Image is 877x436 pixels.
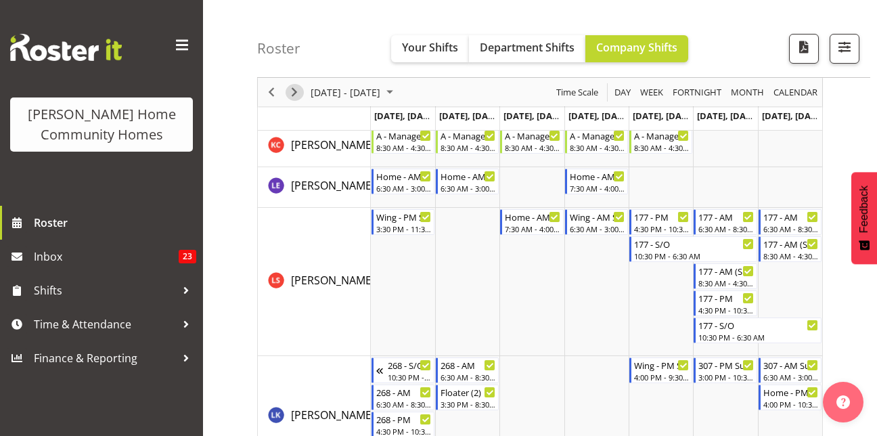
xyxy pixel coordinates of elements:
[694,209,757,235] div: Liezl Sanchez"s event - 177 - AM Begin From Saturday, September 20, 2025 at 6:30:00 AM GMT+12:00 ...
[291,272,375,288] a: [PERSON_NAME]
[441,358,495,372] div: 268 - AM
[634,237,754,250] div: 177 - S/O
[291,273,375,288] span: [PERSON_NAME]
[759,236,822,262] div: Liezl Sanchez"s event - 177 - AM (Sat/Sun) Begin From Sunday, September 21, 2025 at 8:30:00 AM GM...
[374,110,436,122] span: [DATE], [DATE]
[372,357,434,383] div: Lovejot Kaur"s event - 268 - S/O Begin From Sunday, September 14, 2025 at 10:30:00 PM GMT+12:00 E...
[763,358,818,372] div: 307 - AM Support
[503,110,565,122] span: [DATE], [DATE]
[629,209,692,235] div: Liezl Sanchez"s event - 177 - PM Begin From Friday, September 19, 2025 at 4:30:00 PM GMT+12:00 En...
[836,395,850,409] img: help-xxl-2.png
[629,128,692,154] div: Kirsty Crossley"s event - A - Manager Begin From Friday, September 19, 2025 at 8:30:00 AM GMT+12:...
[763,250,818,261] div: 8:30 AM - 4:30 PM
[629,236,757,262] div: Liezl Sanchez"s event - 177 - S/O Begin From Friday, September 19, 2025 at 10:30:00 PM GMT+12:00 ...
[639,84,665,101] span: Week
[634,129,689,142] div: A - Manager
[762,110,824,122] span: [DATE], [DATE]
[585,35,688,62] button: Company Shifts
[372,169,434,194] div: Laura Ellis"s event - Home - AM Support 2 Begin From Monday, September 15, 2025 at 6:30:00 AM GMT...
[480,40,575,55] span: Department Shifts
[568,110,630,122] span: [DATE], [DATE]
[698,278,753,288] div: 8:30 AM - 4:30 PM
[694,290,757,316] div: Liezl Sanchez"s event - 177 - PM Begin From Saturday, September 20, 2025 at 4:30:00 PM GMT+12:00 ...
[258,127,371,167] td: Kirsty Crossley resource
[441,129,495,142] div: A - Manager
[388,372,431,383] div: 10:30 PM - 6:30 AM
[634,223,689,234] div: 4:30 PM - 10:30 PM
[179,250,196,263] span: 23
[698,223,753,234] div: 6:30 AM - 8:30 AM
[291,408,375,422] span: [PERSON_NAME]
[638,84,666,101] button: Timeline Week
[10,34,122,61] img: Rosterit website logo
[671,84,723,101] span: Fortnight
[309,84,382,101] span: [DATE] - [DATE]
[694,263,757,289] div: Liezl Sanchez"s event - 177 - AM (Sat/Sun) Begin From Saturday, September 20, 2025 at 8:30:00 AM ...
[376,385,431,399] div: 268 - AM
[291,178,375,193] span: [PERSON_NAME]
[291,137,375,152] span: [PERSON_NAME]
[634,142,689,153] div: 8:30 AM - 4:30 PM
[763,223,818,234] div: 6:30 AM - 8:30 AM
[694,357,757,383] div: Lovejot Kaur"s event - 307 - PM Support Begin From Saturday, September 20, 2025 at 3:00:00 PM GMT...
[565,209,628,235] div: Liezl Sanchez"s event - Wing - AM Support 1 Begin From Thursday, September 18, 2025 at 6:30:00 AM...
[469,35,585,62] button: Department Shifts
[291,177,375,194] a: [PERSON_NAME]
[291,407,375,423] a: [PERSON_NAME]
[694,318,822,343] div: Liezl Sanchez"s event - 177 - S/O Begin From Saturday, September 20, 2025 at 10:30:00 PM GMT+12:0...
[34,213,196,233] span: Roster
[570,210,625,223] div: Wing - AM Support 1
[309,84,399,101] button: September 15 - 21, 2025
[34,246,179,267] span: Inbox
[376,412,431,426] div: 268 - PM
[570,169,625,183] div: Home - AM Support 3
[505,223,560,234] div: 7:30 AM - 4:00 PM
[372,209,434,235] div: Liezl Sanchez"s event - Wing - PM Support 1 Begin From Monday, September 15, 2025 at 3:30:00 PM G...
[729,84,767,101] button: Timeline Month
[698,332,818,343] div: 10:30 PM - 6:30 AM
[257,41,300,56] h4: Roster
[376,210,431,223] div: Wing - PM Support 1
[671,84,724,101] button: Fortnight
[759,209,822,235] div: Liezl Sanchez"s event - 177 - AM Begin From Sunday, September 21, 2025 at 6:30:00 AM GMT+12:00 En...
[505,142,560,153] div: 8:30 AM - 4:30 PM
[258,208,371,356] td: Liezl Sanchez resource
[34,314,176,334] span: Time & Attendance
[376,223,431,234] div: 3:30 PM - 11:30 PM
[698,210,753,223] div: 177 - AM
[634,210,689,223] div: 177 - PM
[759,357,822,383] div: Lovejot Kaur"s event - 307 - AM Support Begin From Sunday, September 21, 2025 at 6:30:00 AM GMT+1...
[634,250,754,261] div: 10:30 PM - 6:30 AM
[34,348,176,368] span: Finance & Reporting
[565,169,628,194] div: Laura Ellis"s event - Home - AM Support 3 Begin From Thursday, September 18, 2025 at 7:30:00 AM G...
[634,372,689,383] div: 4:00 PM - 9:30 PM
[729,84,765,101] span: Month
[260,78,283,106] div: Previous
[441,142,495,153] div: 8:30 AM - 4:30 PM
[771,84,820,101] button: Month
[500,209,563,235] div: Liezl Sanchez"s event - Home - AM Support 3 Begin From Wednesday, September 17, 2025 at 7:30:00 A...
[772,84,819,101] span: calendar
[851,172,877,264] button: Feedback - Show survey
[391,35,469,62] button: Your Shifts
[291,137,375,153] a: [PERSON_NAME]
[258,167,371,208] td: Laura Ellis resource
[570,223,625,234] div: 6:30 AM - 3:00 PM
[441,399,495,410] div: 3:30 PM - 8:30 PM
[789,34,819,64] button: Download a PDF of the roster according to the set date range.
[441,385,495,399] div: Floater (2)
[505,210,560,223] div: Home - AM Support 3
[763,210,818,223] div: 177 - AM
[372,128,434,154] div: Kirsty Crossley"s event - A - Manager Begin From Monday, September 15, 2025 at 8:30:00 AM GMT+12:...
[698,305,753,315] div: 4:30 PM - 10:30 PM
[555,84,600,101] span: Time Scale
[439,110,501,122] span: [DATE], [DATE]
[441,372,495,383] div: 6:30 AM - 8:30 AM
[441,183,495,194] div: 6:30 AM - 3:00 PM
[24,104,179,145] div: [PERSON_NAME] Home Community Homes
[763,372,818,383] div: 6:30 AM - 3:00 PM
[500,128,563,154] div: Kirsty Crossley"s event - A - Manager Begin From Wednesday, September 17, 2025 at 8:30:00 AM GMT+...
[698,358,753,372] div: 307 - PM Support
[505,129,560,142] div: A - Manager
[697,110,759,122] span: [DATE], [DATE]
